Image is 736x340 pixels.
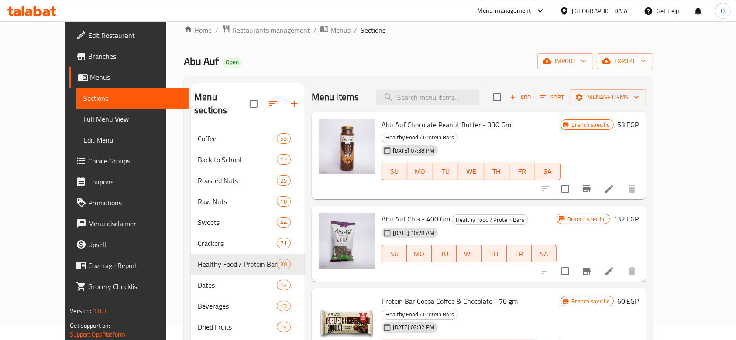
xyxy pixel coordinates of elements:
[313,25,316,35] li: /
[604,56,646,67] span: export
[277,322,291,332] div: items
[507,245,532,262] button: FR
[76,109,189,129] a: Full Menu View
[277,301,291,311] div: items
[88,260,182,271] span: Coverage Report
[69,46,189,67] a: Branches
[69,213,189,234] a: Menu disclaimer
[382,309,458,320] div: Healthy Food / Protein Bars
[407,163,433,180] button: MO
[198,259,276,269] span: Healthy Food / Protein Bars
[191,149,305,170] div: Back to School17
[622,178,643,199] button: delete
[535,163,561,180] button: SA
[389,323,438,331] span: [DATE] 02:32 PM
[319,213,375,269] img: Abu Auf Chia - 400 Gm
[382,245,407,262] button: SU
[482,245,507,262] button: TH
[277,196,291,207] div: items
[76,129,189,150] a: Edit Menu
[312,91,359,104] h2: Menu items
[277,238,291,248] div: items
[69,234,189,255] a: Upsell
[277,133,291,144] div: items
[277,302,290,310] span: 13
[721,6,725,16] span: O
[191,233,305,254] div: Crackers71
[198,322,276,332] span: Dried Fruits
[69,276,189,297] a: Grocery Checklist
[506,91,534,104] span: Add item
[184,25,212,35] a: Home
[462,165,481,178] span: WE
[88,281,182,292] span: Grocery Checklist
[277,154,291,165] div: items
[319,119,375,174] img: Abu Auf Chocolate Peanut Butter - 330 Gm
[277,239,290,248] span: 71
[277,281,290,289] span: 14
[538,91,566,104] button: Sort
[568,121,613,129] span: Branch specific
[458,163,484,180] button: WE
[198,175,276,186] span: Roasted Nuts
[510,248,528,260] span: FR
[452,214,528,225] div: Healthy Food / Protein Bars
[572,6,630,16] div: [GEOGRAPHIC_DATA]
[198,238,276,248] span: Crackers
[88,218,182,229] span: Menu disclaimer
[576,178,597,199] button: Branch-specific-item
[191,212,305,233] div: Sweets44
[198,301,276,311] div: Beverages
[198,154,276,165] div: Back to School
[537,53,593,69] button: import
[69,255,189,276] a: Coverage Report
[437,165,455,178] span: TU
[88,30,182,41] span: Edit Restaurant
[83,93,182,103] span: Sections
[222,58,242,66] span: Open
[90,72,182,82] span: Menus
[564,215,609,223] span: Branch specific
[382,309,457,320] span: Healthy Food / Protein Bars
[385,165,404,178] span: SU
[70,305,91,316] span: Version:
[604,266,615,276] a: Edit menu item
[389,229,438,237] span: [DATE] 10:28 AM
[198,217,276,228] span: Sweets
[478,6,531,16] div: Menu-management
[376,90,479,105] input: search
[382,133,458,143] div: Healthy Food / Protein Bars
[277,218,290,227] span: 44
[284,93,305,114] button: Add section
[215,25,218,35] li: /
[460,248,478,260] span: WE
[191,275,305,296] div: Dates14
[540,92,564,102] span: Sort
[69,192,189,213] a: Promotions
[534,91,570,104] span: Sort items
[576,261,597,282] button: Branch-specific-item
[83,114,182,124] span: Full Menu View
[506,91,534,104] button: Add
[277,177,290,185] span: 25
[513,165,532,178] span: FR
[222,24,310,36] a: Restaurants management
[488,165,506,178] span: TH
[88,51,182,61] span: Branches
[382,118,511,131] span: Abu Auf Chocolate Peanut Butter - 330 Gm
[277,175,291,186] div: items
[535,248,553,260] span: SA
[198,280,276,290] div: Dates
[382,163,407,180] button: SU
[69,171,189,192] a: Coupons
[88,156,182,166] span: Choice Groups
[410,248,428,260] span: MO
[93,305,107,316] span: 1.0.0
[382,133,457,143] span: Healthy Food / Protein Bars
[191,170,305,191] div: Roasted Nuts25
[354,25,357,35] li: /
[435,248,453,260] span: TU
